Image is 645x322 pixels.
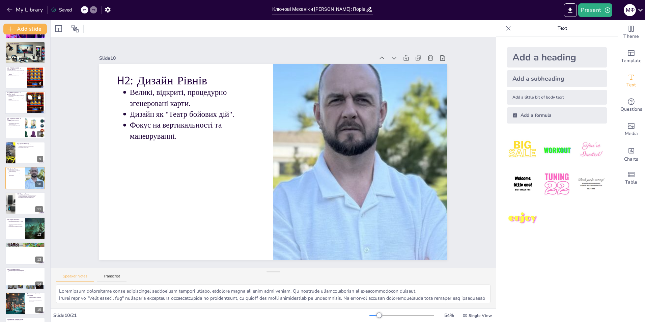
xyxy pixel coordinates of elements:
[576,134,607,166] img: 3.jpeg
[507,90,607,105] div: Add a little bit of body text
[9,75,25,76] p: Каналізація натовпу в грі.
[9,247,43,248] p: Вільний простір для перекатів.
[9,169,23,172] p: Великі, відкриті, процедурно згенеровані карти.
[618,142,645,166] div: Add charts and graphs
[5,192,45,214] div: 11
[5,4,46,15] button: My Library
[578,3,612,17] button: Present
[9,245,43,246] p: Процедурно згенероване підземелля.
[9,73,25,75] p: Аналіз коридорного та лабіринтоподібного дизайну.
[37,56,43,62] div: 5
[71,25,79,33] span: Position
[618,45,645,69] div: Add ready made slides
[19,194,43,196] p: Реалістична, мілітаристична палітра кольорів.
[507,168,538,200] img: 4.jpeg
[9,223,23,226] p: Комплексна механіка "Bullet Hell + Rogue-lite".
[624,4,636,16] div: М Ф
[9,125,23,127] p: Low-Poly/спрайтовий дизайн моделей.
[5,292,45,315] div: 15
[7,219,23,221] p: EtG: Ігрові Механіки
[624,156,638,163] span: Charts
[469,313,492,318] span: Single View
[17,143,43,145] p: H2: Ігрові Механіки
[618,93,645,117] div: Get real-time input from your audience
[7,243,43,245] p: EtG: Дизайн Рівнів
[8,100,25,101] p: Каналізація натовпу в грі.
[53,23,64,34] div: Layout
[7,168,23,170] p: H2: Дизайн Рівнів
[9,44,43,45] p: Основні механіки: рух та стрільба.
[9,246,43,247] p: Наявність об'єктів для укриття (Flip Tables).
[97,274,127,281] button: Transcript
[5,242,45,265] div: 13
[9,173,23,176] p: Фокус на вертикальності та маневруванні.
[9,320,43,321] p: Alien Shooter: закритий лабіринт.
[624,3,636,17] button: М Ф
[507,47,607,68] div: Add a heading
[620,106,642,113] span: Questions
[35,232,43,238] div: 12
[53,312,369,319] div: Slide 10 / 21
[618,20,645,45] div: Change the overall theme
[7,318,43,320] p: Порівняння: Дизайн Рівнів
[175,151,236,270] p: Дизайн як "Театр бойових дій".
[5,267,45,290] div: 14
[272,4,366,14] input: Insert title
[27,293,43,297] p: Порівняння: Ключові Механіки
[618,166,645,190] div: Add a table
[29,299,43,302] p: Enter the Gungeon: випадковість та майстерність.
[441,312,457,319] div: 54 %
[507,70,607,87] div: Add a subheading
[7,117,23,121] p: AS: [PERSON_NAME] та Моделі
[185,155,256,279] p: Фокус на вертикальності та маневруванні.
[625,179,637,186] span: Table
[9,270,43,271] p: Яскрава, контрастна, піксельна палітра.
[29,297,43,298] p: Alien Shooter: фокус на натовпі.
[37,81,43,87] div: 6
[7,92,25,96] p: AS: [PERSON_NAME] та Дизайн Рівнів
[5,167,45,189] div: 10
[17,193,43,195] p: H2: Візуал та Стиль
[507,134,538,166] img: 1.jpeg
[9,271,43,272] p: Гумористичний, абсурдний дизайн моделей.
[9,172,23,173] p: Дизайн як "Театр бойових дій".
[8,98,25,100] p: Аналіз коридорного та лабіринтоподібного дизайну.
[5,66,45,89] div: 6
[37,131,43,137] div: 8
[623,33,639,40] span: Theme
[56,274,94,281] button: Speaker Notes
[5,142,45,164] div: 9
[37,156,43,162] div: 9
[576,168,607,200] img: 6.jpeg
[9,221,23,223] p: Основні механіки: стрільба та Dodge Roll.
[35,181,43,187] div: 10
[507,107,607,124] div: Add a formula
[155,142,226,266] p: Великі, відкриті, процедурно згенеровані карти.
[541,168,572,200] img: 5.jpeg
[7,67,25,71] p: AS: [PERSON_NAME] та Дизайн Рівнів
[7,268,43,270] p: EtG: Художній Стиль
[625,130,638,137] span: Media
[136,136,207,270] p: H2: Дизайн Рівнів
[56,285,490,303] textarea: Loremipsum dolorsitame conse adipiscingel seddoeiusm tempori utlabo, etdolore magna ali enim admi...
[19,144,43,145] p: Основні механіки: стрільба та біг.
[7,42,43,44] p: AS: Ігрові Механіки
[113,21,231,275] div: Slide 10
[19,197,43,198] p: Атмосфера гри через візуальний стиль.
[9,226,23,227] p: Випадковість і перманентна смерть.
[5,117,45,139] div: 8
[621,57,642,64] span: Template
[19,196,43,197] p: Сучасний 3D дизайн у стилі Military Sci-Fi.
[5,217,45,239] div: 12
[9,45,43,47] p: Комплексна механіка "Винищення на Виснаження".
[514,20,611,36] p: Text
[9,120,23,123] p: Темна, кривава палітра для атмосфери.
[37,106,44,112] div: 7
[541,134,572,166] img: 2.jpeg
[35,307,43,313] div: 15
[5,42,45,64] div: 5
[35,281,43,288] div: 14
[35,93,44,102] button: Delete Slide
[9,123,23,125] p: Контрастність бонусів та їх функціональність.
[19,147,43,148] p: Тактичний "Friendly Fire".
